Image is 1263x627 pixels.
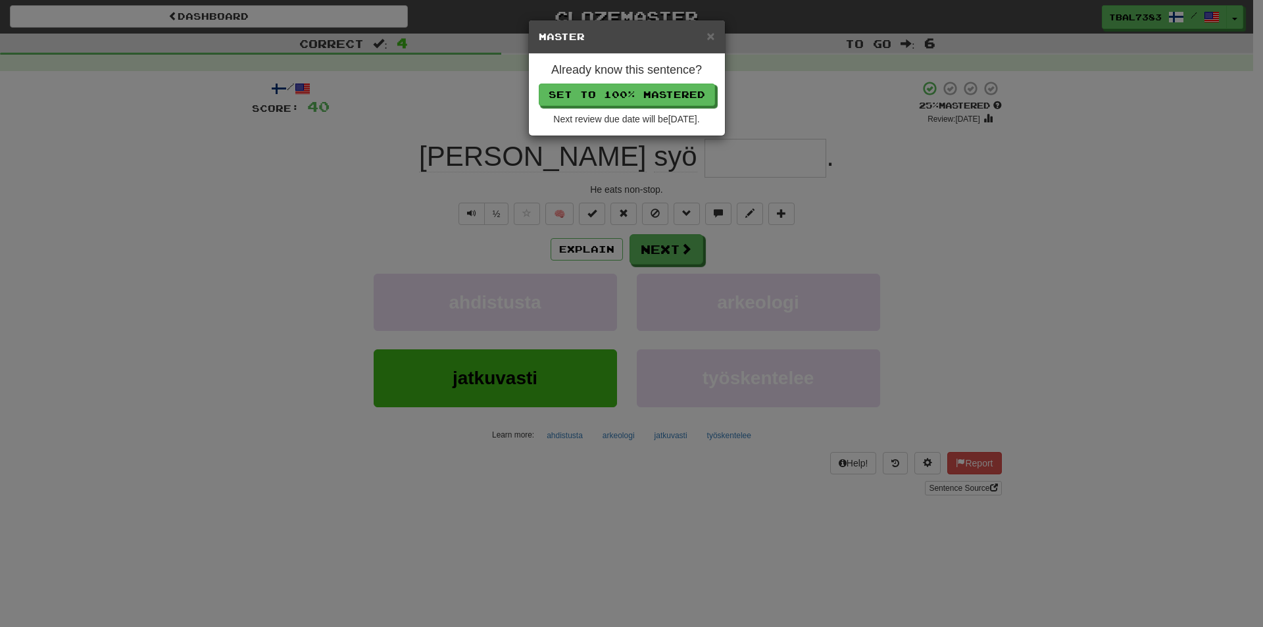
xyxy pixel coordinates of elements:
[539,113,715,126] div: Next review due date will be [DATE] .
[706,28,714,43] span: ×
[539,84,715,106] button: Set to 100% Mastered
[539,64,715,77] h4: Already know this sentence?
[706,29,714,43] button: Close
[539,30,715,43] h5: Master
